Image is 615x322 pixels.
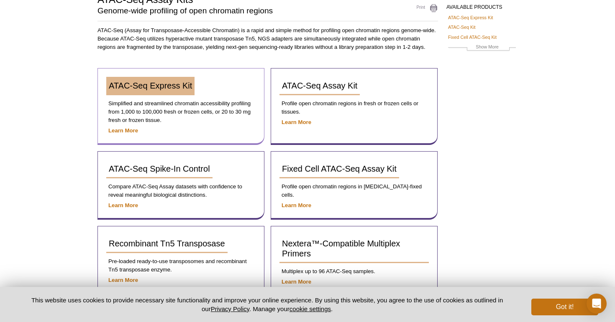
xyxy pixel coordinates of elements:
a: ATAC-Seq Spike-In Control [106,160,213,178]
a: ATAC-Seq Kit [448,23,476,31]
span: Fixed Cell ATAC-Seq Assay Kit [282,164,397,173]
a: Show More [448,43,516,53]
p: Pre-loaded ready-to-use transposomes and recombinant Tn5 transposase enzyme. [106,257,256,274]
a: ATAC-Seq Assay Kit [279,77,360,95]
div: Open Intercom Messenger [587,294,607,314]
a: Print [407,4,438,13]
button: Got it! [531,299,598,315]
p: This website uses cookies to provide necessary site functionality and improve your online experie... [17,296,518,313]
p: Profile open chromatin regions in [MEDICAL_DATA]-fixed cells. [279,183,429,199]
span: Nextera™-Compatible Multiplex Primers [282,239,400,258]
p: Compare ATAC-Seq Assay datasets with confidence to reveal meaningful biological distinctions. [106,183,256,199]
span: ATAC-Seq Spike-In Control [109,164,210,173]
a: Fixed Cell ATAC-Seq Kit [448,33,497,41]
a: Recombinant Tn5 Transposase [106,235,228,253]
span: Recombinant Tn5 Transposase [109,239,225,248]
a: Learn More [282,279,311,285]
span: ATAC-Seq Assay Kit [282,81,357,90]
a: Learn More [282,119,311,125]
p: Profile open chromatin regions in fresh or frozen cells or tissues. [279,99,429,116]
p: Simplified and streamlined chromatin accessibility profiling from 1,000 to 100,000 fresh or froze... [106,99,256,124]
h2: Genome-wide profiling of open chromatin regions [97,7,398,15]
a: Nextera™-Compatible Multiplex Primers [279,235,429,263]
a: ATAC-Seq Express Kit [106,77,195,95]
a: Learn More [108,202,138,208]
p: Multiplex up to 96 ATAC-Seq samples. [279,267,429,276]
p: ATAC-Seq (Assay for Transposase-Accessible Chromatin) is a rapid and simple method for profiling ... [97,26,438,51]
a: Learn More [282,202,311,208]
a: Learn More [108,277,138,283]
a: Privacy Policy [211,305,249,312]
button: cookie settings [290,305,331,312]
span: ATAC-Seq Express Kit [109,81,192,90]
a: ATAC-Seq Express Kit [448,14,493,21]
a: Learn More [108,127,138,134]
a: Fixed Cell ATAC-Seq Assay Kit [279,160,399,178]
